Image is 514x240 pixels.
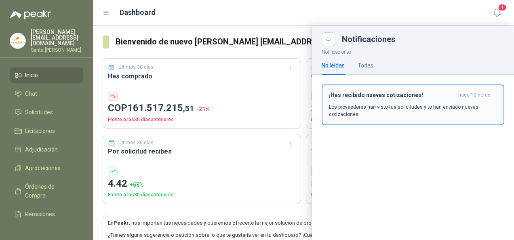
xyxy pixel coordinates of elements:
a: Licitaciones [10,123,83,139]
a: Chat [10,86,83,101]
a: Órdenes de Compra [10,179,83,203]
p: Santa [PERSON_NAME] [31,48,83,53]
img: Logo peakr [10,10,51,19]
h3: ¡Has recibido nuevas cotizaciones! [329,92,455,99]
button: ¡Has recibido nuevas cotizaciones!hace 10 horas Los proveedores han visto tus solicitudes y te ha... [322,84,504,125]
h1: Dashboard [120,7,156,18]
a: Remisiones [10,206,83,222]
button: Close [322,32,335,46]
div: No leídas [322,61,345,70]
span: Órdenes de Compra [25,182,76,200]
a: Aprobaciones [10,160,83,176]
p: [PERSON_NAME] [EMAIL_ADDRESS][DOMAIN_NAME] [31,29,83,46]
span: hace 10 horas [458,92,491,99]
span: 1 [498,4,507,11]
a: Adjudicación [10,142,83,157]
span: Aprobaciones [25,164,61,173]
a: Inicio [10,67,83,83]
button: 1 [490,6,504,20]
span: Chat [25,89,37,98]
div: Todas [358,61,373,70]
a: Solicitudes [10,105,83,120]
span: Inicio [25,71,38,80]
span: Remisiones [25,210,55,219]
img: Company Logo [10,33,25,48]
div: Notificaciones [342,35,504,43]
p: Notificaciones [312,46,514,56]
p: Los proveedores han visto tus solicitudes y te han enviado nuevas cotizaciones. [329,103,497,118]
span: Solicitudes [25,108,53,117]
span: Adjudicación [25,145,58,154]
span: Licitaciones [25,126,55,135]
